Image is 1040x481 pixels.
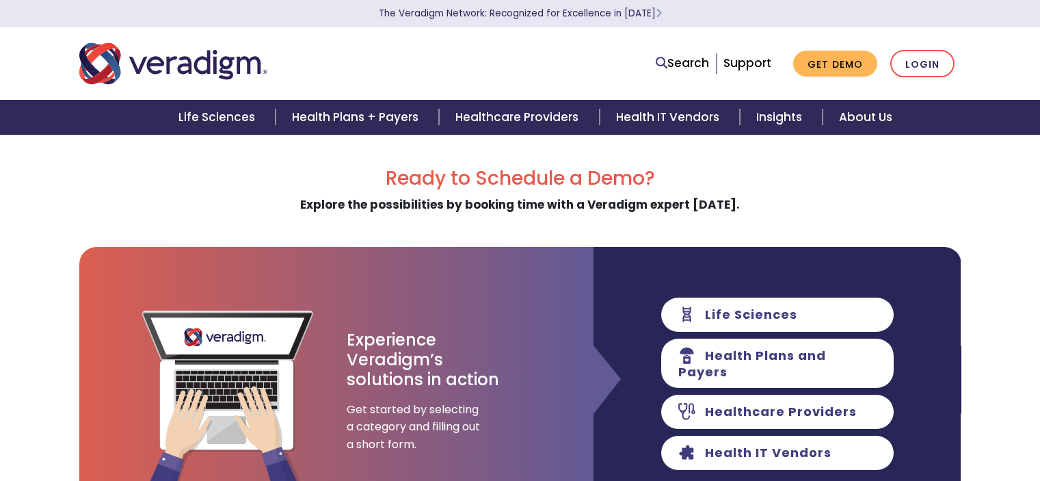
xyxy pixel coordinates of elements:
[656,7,662,20] span: Learn More
[656,54,709,73] a: Search
[439,100,599,135] a: Healthcare Providers
[347,401,483,454] span: Get started by selecting a category and filling out a short form.
[793,51,877,77] a: Get Demo
[300,196,740,213] strong: Explore the possibilities by booking time with a Veradigm expert [DATE].
[79,167,961,190] h2: Ready to Schedule a Demo?
[723,55,771,71] a: Support
[347,330,501,389] h3: Experience Veradigm’s solutions in action
[740,100,823,135] a: Insights
[276,100,439,135] a: Health Plans + Payers
[600,100,740,135] a: Health IT Vendors
[79,41,267,86] img: Veradigm logo
[162,100,276,135] a: Life Sciences
[823,100,909,135] a: About Us
[379,7,662,20] a: The Veradigm Network: Recognized for Excellence in [DATE]Learn More
[890,50,955,78] a: Login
